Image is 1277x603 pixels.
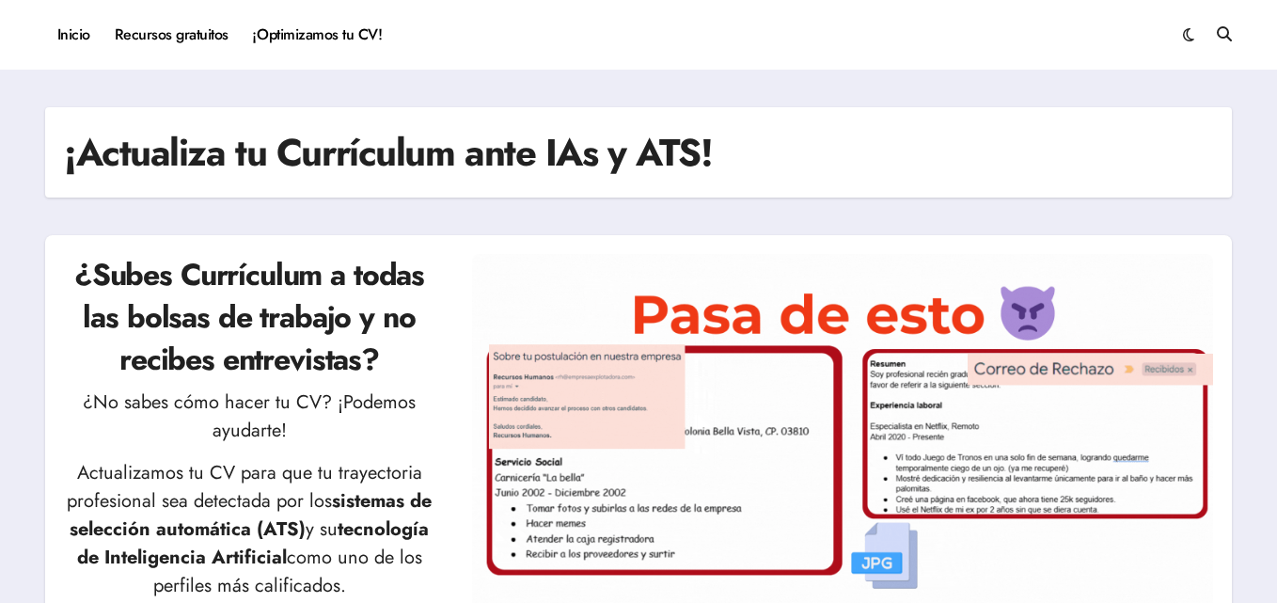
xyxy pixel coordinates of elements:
strong: sistemas de selección automática (ATS) [70,487,432,543]
a: Inicio [45,9,102,60]
p: Actualizamos tu CV para que tu trayectoria profesional sea detectada por los y su como uno de los... [64,459,434,600]
strong: tecnología de Inteligencia Artificial [77,516,430,571]
p: ¿No sabes cómo hacer tu CV? ¡Podemos ayudarte! [64,389,434,445]
h2: ¿Subes Currículum a todas las bolsas de trabajo y no recibes entrevistas? [64,254,434,380]
a: Recursos gratuitos [102,9,241,60]
a: ¡Optimizamos tu CV! [241,9,394,60]
h1: ¡Actualiza tu Currículum ante IAs y ATS! [64,126,712,179]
